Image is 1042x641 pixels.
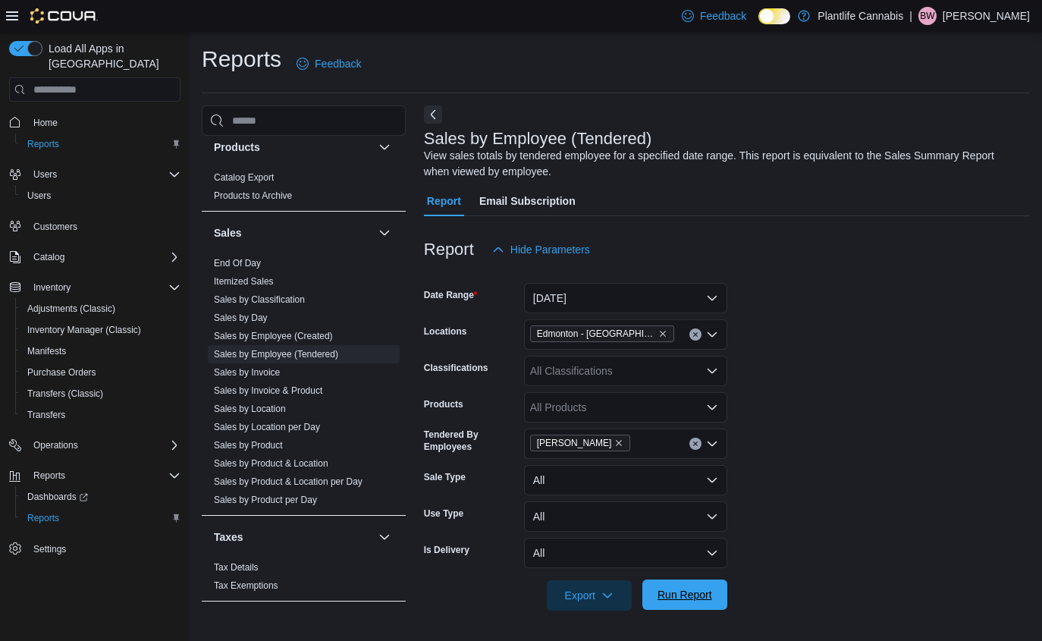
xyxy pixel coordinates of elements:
button: Open list of options [706,438,718,450]
span: Dashboards [27,491,88,503]
span: Purchase Orders [21,363,180,382]
span: Catalog Export [214,171,274,184]
label: Locations [424,325,467,338]
label: Products [424,398,463,410]
button: Reports [15,507,187,529]
span: Sales by Invoice [214,366,280,379]
button: Reports [15,134,187,155]
span: Transfers [21,406,180,424]
button: Inventory [3,277,187,298]
span: Sales by Classification [214,294,305,306]
button: Remove Edmonton - Windermere Crossing from selection in this group [658,329,667,338]
a: Feedback [290,49,367,79]
span: Operations [33,439,78,451]
span: Reports [27,467,180,485]
span: Reports [27,512,59,524]
button: Catalog [27,248,71,266]
span: Sales by Day [214,312,268,324]
span: [PERSON_NAME] [537,435,612,451]
p: Plantlife Cannabis [818,7,903,25]
a: Tax Details [214,562,259,573]
button: Users [27,165,63,184]
span: Hide Parameters [510,242,590,257]
a: Feedback [676,1,752,31]
span: Edmonton - Windermere Crossing [530,325,674,342]
span: Export [556,580,623,611]
div: Sales [202,254,406,515]
p: | [909,7,912,25]
h3: Taxes [214,529,243,545]
button: Reports [27,467,71,485]
span: Sales by Product & Location [214,457,328,470]
button: Sales [375,224,394,242]
span: Tax Exemptions [214,580,278,592]
span: Edmonton - [GEOGRAPHIC_DATA] [537,326,655,341]
span: Itemized Sales [214,275,274,288]
button: Taxes [375,528,394,546]
span: Transfers (Classic) [21,385,180,403]
a: Tax Exemptions [214,580,278,591]
button: Customers [3,215,187,237]
span: Email Subscription [479,186,576,216]
button: Open list of options [706,401,718,413]
h3: Sales [214,225,242,240]
button: Taxes [214,529,372,545]
span: Sales by Invoice & Product [214,385,322,397]
button: [DATE] [524,283,727,313]
button: All [524,501,727,532]
span: Home [27,112,180,131]
span: Users [27,190,51,202]
span: Customers [27,217,180,236]
span: Transfers [27,409,65,421]
button: Products [375,138,394,156]
span: Users [33,168,57,181]
div: Blair Willaims [918,7,937,25]
a: Transfers [21,406,71,424]
nav: Complex example [9,105,180,599]
label: Tendered By Employees [424,429,518,453]
a: Catalog Export [214,172,274,183]
span: Sales by Employee (Tendered) [214,348,338,360]
button: Transfers [15,404,187,426]
span: Users [27,165,180,184]
button: Open list of options [706,365,718,377]
a: Transfers (Classic) [21,385,109,403]
span: Operations [27,436,180,454]
a: Reports [21,509,65,527]
button: Users [15,185,187,206]
button: Users [3,164,187,185]
button: Inventory Manager (Classic) [15,319,187,341]
span: Sales by Employee (Created) [214,330,333,342]
span: Users [21,187,180,205]
span: Catalog [33,251,64,263]
span: Blair Willaims [530,435,631,451]
h3: Products [214,140,260,155]
span: Inventory Manager (Classic) [27,324,141,336]
span: Dark Mode [758,24,759,25]
a: Sales by Classification [214,294,305,305]
a: Dashboards [21,488,94,506]
a: Purchase Orders [21,363,102,382]
a: Sales by Employee (Tendered) [214,349,338,360]
span: Catalog [27,248,180,266]
span: Purchase Orders [27,366,96,379]
span: Manifests [21,342,180,360]
label: Is Delivery [424,544,469,556]
span: Inventory [27,278,180,297]
button: Next [424,105,442,124]
span: Feedback [700,8,746,24]
a: Settings [27,540,72,558]
label: Classifications [424,362,488,374]
label: Date Range [424,289,478,301]
input: Dark Mode [758,8,790,24]
span: Manifests [27,345,66,357]
span: Tax Details [214,561,259,573]
span: End Of Day [214,257,261,269]
span: BW [920,7,934,25]
a: Users [21,187,57,205]
span: Dashboards [21,488,180,506]
button: Hide Parameters [486,234,596,265]
a: Adjustments (Classic) [21,300,121,318]
a: Sales by Invoice [214,367,280,378]
span: Sales by Location per Day [214,421,320,433]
